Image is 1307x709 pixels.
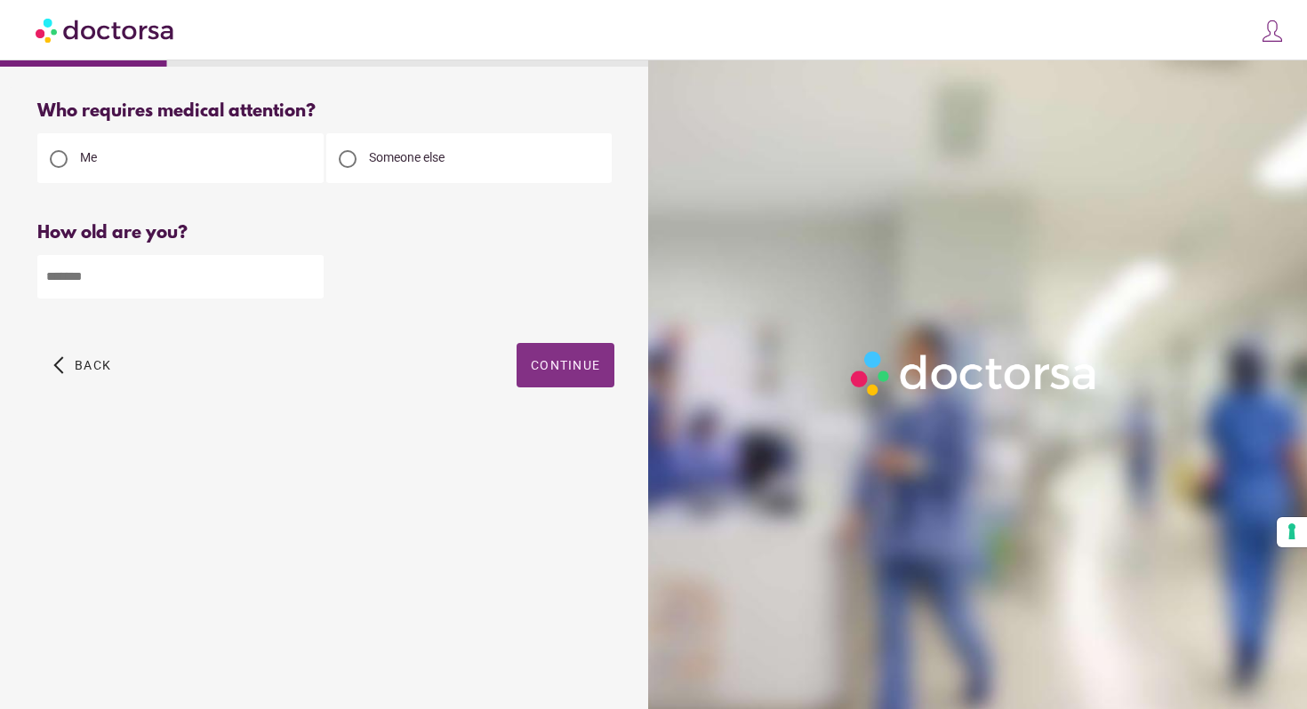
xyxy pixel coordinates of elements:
[46,343,118,387] button: arrow_back_ios Back
[844,344,1105,402] img: Logo-Doctorsa-trans-White-partial-flat.png
[517,343,614,387] button: Continue
[75,358,111,372] span: Back
[37,101,614,122] div: Who requires medical attention?
[80,150,97,164] span: Me
[1260,19,1285,44] img: icons8-customer-100.png
[531,358,600,372] span: Continue
[369,150,445,164] span: Someone else
[36,10,176,50] img: Doctorsa.com
[37,223,614,243] div: How old are you?
[1277,517,1307,547] button: Your consent preferences for tracking technologies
